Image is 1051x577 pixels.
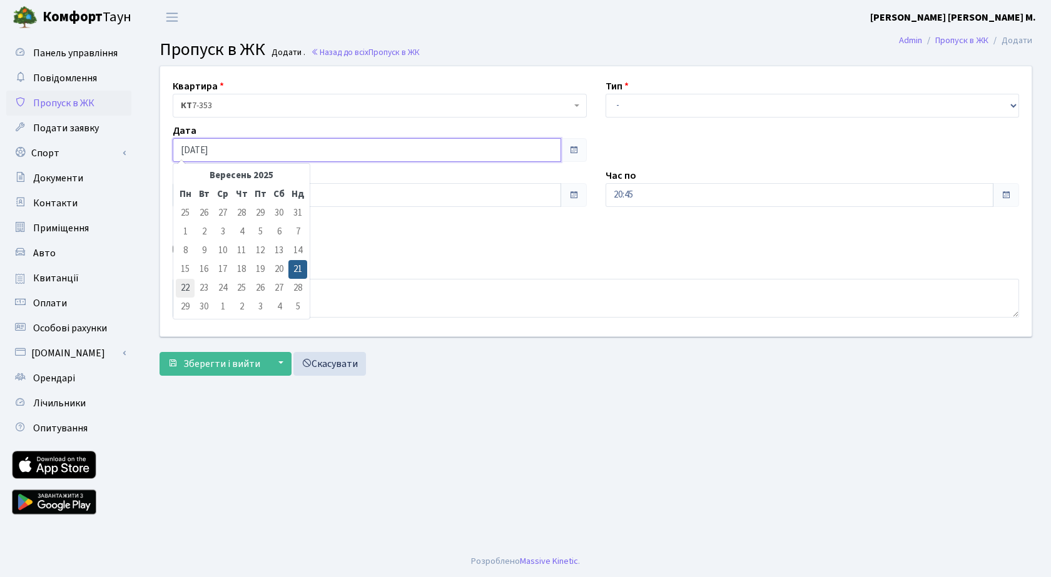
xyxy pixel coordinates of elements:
[43,7,131,28] span: Таун
[988,34,1032,48] li: Додати
[195,166,288,185] th: Вересень 2025
[368,46,420,58] span: Пропуск в ЖК
[288,279,307,298] td: 28
[6,41,131,66] a: Панель управління
[232,204,251,223] td: 28
[6,341,131,366] a: [DOMAIN_NAME]
[269,48,305,58] small: Додати .
[232,223,251,241] td: 4
[176,260,195,279] td: 15
[213,223,232,241] td: 3
[606,168,636,183] label: Час по
[6,391,131,416] a: Лічильники
[173,123,196,138] label: Дата
[13,5,38,30] img: logo.png
[213,260,232,279] td: 17
[870,11,1036,24] b: [PERSON_NAME] [PERSON_NAME] М.
[33,396,86,410] span: Лічильники
[33,121,99,135] span: Подати заявку
[6,191,131,216] a: Контакти
[6,141,131,166] a: Спорт
[33,271,79,285] span: Квитанції
[251,298,270,316] td: 3
[251,223,270,241] td: 5
[6,241,131,266] a: Авто
[33,371,75,385] span: Орендарі
[6,316,131,341] a: Особові рахунки
[6,416,131,441] a: Опитування
[33,46,118,60] span: Панель управління
[33,221,89,235] span: Приміщення
[156,7,188,28] button: Переключити навігацію
[183,357,260,371] span: Зберегти і вийти
[288,204,307,223] td: 31
[232,298,251,316] td: 2
[160,352,268,376] button: Зберегти і вийти
[232,279,251,298] td: 25
[270,241,288,260] td: 13
[195,279,213,298] td: 23
[195,223,213,241] td: 2
[33,71,97,85] span: Повідомлення
[213,204,232,223] td: 27
[293,352,366,376] a: Скасувати
[33,171,83,185] span: Документи
[880,28,1051,54] nav: breadcrumb
[173,94,587,118] span: <b>КТ</b>&nbsp;&nbsp;&nbsp;&nbsp;7-353
[288,298,307,316] td: 5
[213,279,232,298] td: 24
[232,185,251,204] th: Чт
[270,260,288,279] td: 20
[195,185,213,204] th: Вт
[213,298,232,316] td: 1
[251,204,270,223] td: 29
[33,321,107,335] span: Особові рахунки
[471,554,580,568] div: Розроблено .
[160,37,265,62] span: Пропуск в ЖК
[232,241,251,260] td: 11
[935,34,988,47] a: Пропуск в ЖК
[6,66,131,91] a: Повідомлення
[288,241,307,260] td: 14
[311,46,420,58] a: Назад до всіхПропуск в ЖК
[288,185,307,204] th: Нд
[232,260,251,279] td: 18
[870,10,1036,25] a: [PERSON_NAME] [PERSON_NAME] М.
[288,223,307,241] td: 7
[6,266,131,291] a: Квитанції
[33,196,78,210] span: Контакти
[270,298,288,316] td: 4
[43,7,103,27] b: Комфорт
[195,298,213,316] td: 30
[6,291,131,316] a: Оплати
[270,279,288,298] td: 27
[176,204,195,223] td: 25
[33,296,67,310] span: Оплати
[251,241,270,260] td: 12
[213,241,232,260] td: 10
[173,79,224,94] label: Квартира
[6,166,131,191] a: Документи
[33,421,88,435] span: Опитування
[213,185,232,204] th: Ср
[6,91,131,116] a: Пропуск в ЖК
[251,279,270,298] td: 26
[176,241,195,260] td: 8
[33,246,56,260] span: Авто
[181,99,571,112] span: <b>КТ</b>&nbsp;&nbsp;&nbsp;&nbsp;7-353
[195,260,213,279] td: 16
[606,79,629,94] label: Тип
[176,223,195,241] td: 1
[270,185,288,204] th: Сб
[195,241,213,260] td: 9
[33,96,94,110] span: Пропуск в ЖК
[6,116,131,141] a: Подати заявку
[251,185,270,204] th: Пт
[6,216,131,241] a: Приміщення
[270,204,288,223] td: 30
[176,279,195,298] td: 22
[899,34,922,47] a: Admin
[181,99,192,112] b: КТ
[6,366,131,391] a: Орендарі
[270,223,288,241] td: 6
